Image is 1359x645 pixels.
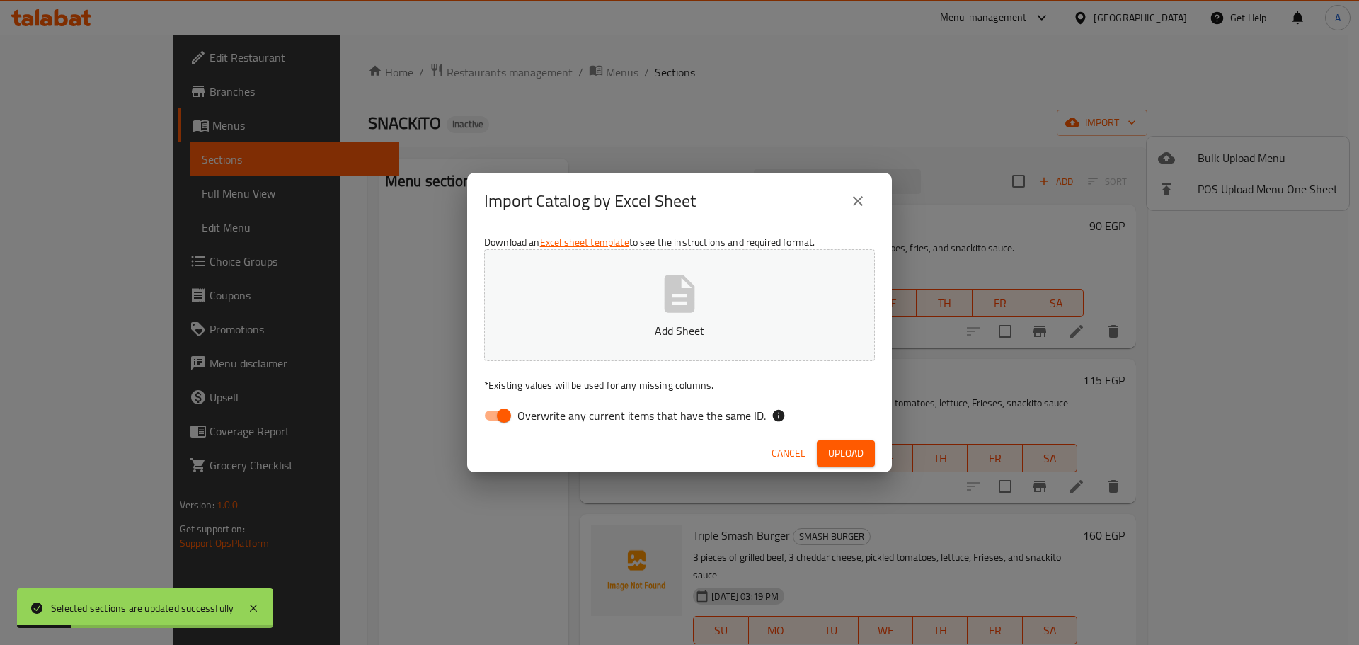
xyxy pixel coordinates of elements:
div: Selected sections are updated successfully [51,600,234,616]
span: Cancel [772,445,805,462]
span: Overwrite any current items that have the same ID. [517,407,766,424]
button: Add Sheet [484,249,875,361]
button: close [841,184,875,218]
div: Download an to see the instructions and required format. [467,229,892,435]
p: Add Sheet [506,322,853,339]
button: Upload [817,440,875,467]
span: Upload [828,445,864,462]
h2: Import Catalog by Excel Sheet [484,190,696,212]
a: Excel sheet template [540,233,629,251]
button: Cancel [766,440,811,467]
p: Existing values will be used for any missing columns. [484,378,875,392]
svg: If the overwrite option isn't selected, then the items that match an existing ID will be ignored ... [772,409,786,423]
